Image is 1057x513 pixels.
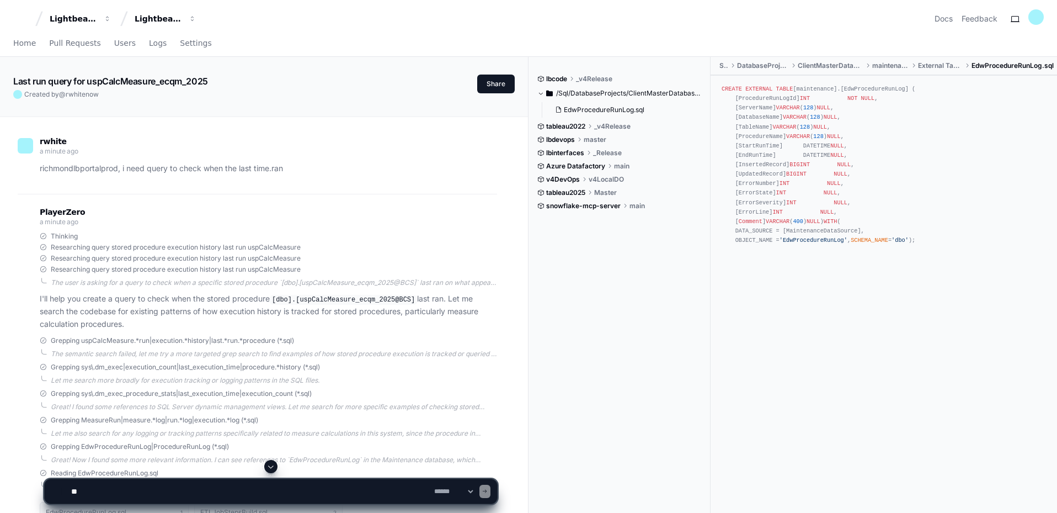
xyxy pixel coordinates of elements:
[13,76,208,87] app-text-character-animate: Last run query for uspCalcMeasure_ecqm_2025
[772,209,782,215] span: INT
[24,90,99,99] span: Created by
[51,265,301,274] span: Researching query stored procedure execution history last run uspCalcMeasure
[130,9,201,29] button: Lightbeam Health Solutions
[546,188,585,197] span: tableau2025
[827,180,841,187] span: NULL
[722,84,1046,245] div: [maintenance].[EdwProcedureRunLog] ( [ProcedureRunLogId] , [ServerName] ( ) , [DatabaseName] ( ) ...
[803,104,813,111] span: 128
[837,161,851,168] span: NULL
[813,124,827,130] span: NULL
[546,175,580,184] span: v4DevOps
[722,86,742,92] span: CREATE
[935,13,953,24] a: Docs
[780,237,847,244] span: 'EdwProcedureRunLog'
[135,13,182,24] div: Lightbeam Health Solutions
[766,218,789,225] span: VARCHAR
[546,135,575,144] span: lbdevops
[556,89,702,98] span: /Sql/DatabaseProjects/ClientMasterDatabase/maintenance/External Tables
[59,90,66,98] span: @
[594,122,631,131] span: _v4Release
[824,114,837,120] span: NULL
[824,189,837,196] span: NULL
[629,202,645,210] span: main
[51,232,78,241] span: Thinking
[180,31,211,56] a: Settings
[149,31,167,56] a: Logs
[584,135,606,144] span: master
[51,336,294,345] span: Grepping uspCalcMeasure.*run|execution.*history|last.*run.*procedure (*.sql)
[51,278,497,287] div: The user is asking for a query to check when a specific stored procedure `[dbo].[uspCalcMeasure_e...
[40,293,497,331] p: I'll help you create a query to check when the stored procedure last ran. Let me search the codeb...
[594,188,617,197] span: Master
[546,75,567,83] span: lbcode
[739,218,762,225] span: Comment
[918,61,963,70] span: External Tables
[40,137,67,146] span: rwhite
[51,429,497,438] div: Let me also search for any logging or tracking patterns specifically related to measure calculati...
[149,40,167,46] span: Logs
[786,133,810,140] span: VARCHAR
[783,114,807,120] span: VARCHAR
[830,152,844,158] span: NULL
[66,90,86,98] span: rwhite
[719,61,728,70] span: Sql
[786,199,796,206] span: INT
[813,133,823,140] span: 128
[51,376,497,385] div: Let me search more broadly for execution tracking or logging patterns in the SQL files.
[593,149,622,157] span: _Release
[114,31,136,56] a: Users
[776,189,786,196] span: INT
[180,40,211,46] span: Settings
[51,363,320,372] span: Grepping sys\.dm_exec|execution_count|last_execution_time|procedure.*history (*.sql)
[786,171,807,177] span: BIGINT
[270,295,417,305] code: [dbo].[uspCalcMeasure_ecqm_2025@BCS]
[546,162,605,171] span: Azure Datafactory
[776,104,800,111] span: VARCHAR
[737,61,789,70] span: DatabaseProjects
[776,86,793,92] span: TABLE
[807,218,820,225] span: NULL
[827,133,841,140] span: NULL
[817,104,831,111] span: NULL
[962,13,997,24] button: Feedback
[891,237,909,244] span: 'dbo'
[51,243,301,252] span: Researching query stored procedure execution history last run uspCalcMeasure
[834,171,847,177] span: NULL
[800,95,810,102] span: INT
[772,124,796,130] span: VARCHAR
[546,149,584,157] span: lbinterfaces
[546,122,585,131] span: tableau2022
[800,124,810,130] span: 128
[971,61,1054,70] span: EdwProcedureRunLog.sql
[780,180,789,187] span: INT
[851,237,888,244] span: SCHEMA_NAME
[546,202,621,210] span: snowflake-mcp-server
[51,416,258,425] span: Grepping MeasureRun|measure.*log|run.*log|execution.*log (*.sql)
[834,199,847,206] span: NULL
[546,87,553,100] svg: Directory
[477,75,515,93] button: Share
[798,61,863,70] span: ClientMasterDatabase
[861,95,875,102] span: NULL
[847,95,857,102] span: NOT
[114,40,136,46] span: Users
[13,40,36,46] span: Home
[789,161,810,168] span: BIGINT
[589,175,624,184] span: v4LocalDO
[49,40,100,46] span: Pull Requests
[40,209,85,215] span: PlayerZero
[810,114,820,120] span: 128
[40,218,78,226] span: a minute ago
[614,162,629,171] span: main
[86,90,99,98] span: now
[51,350,497,358] div: The semantic search failed, let me try a more targeted grep search to find examples of how stored...
[745,86,772,92] span: EXTERNAL
[51,403,497,411] div: Great! I found some references to SQL Server dynamic management views. Let me search for more spe...
[40,162,497,175] p: richmondlbportalprod, i need query to check when the last time . ran
[51,442,229,451] span: Grepping EdwProcedureRunLog|ProcedureRunLog (*.sql)
[830,142,844,149] span: NULL
[51,389,312,398] span: Grepping sys\.dm_exec_procedure_stats|last_execution_time|execution_count (*.sql)
[40,147,78,155] span: a minute ago
[537,84,702,102] button: /Sql/DatabaseProjects/ClientMasterDatabase/maintenance/External Tables
[51,254,301,263] span: Researching query stored procedure execution history last run uspCalcMeasure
